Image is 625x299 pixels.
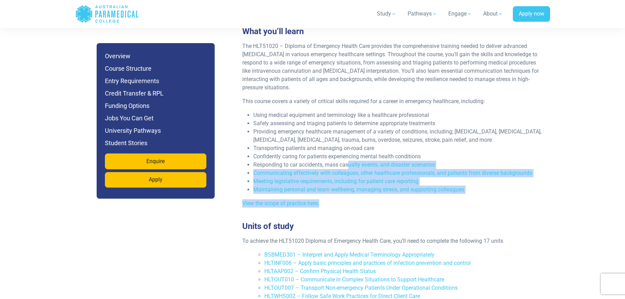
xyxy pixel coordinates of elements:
[242,237,543,245] p: To achieve the HLT51020 Diploma of Emergency Health Care, you’ll need to complete the following 1...
[242,97,543,106] p: This course covers a variety of critical skills required for a career in emergency healthcare, in...
[253,128,543,144] li: Providing emergency healthcare management of a variety of conditions, including; [MEDICAL_DATA], ...
[75,3,139,25] a: Australian Paramedical College
[253,178,418,185] span: Meeting legislative requirements, including for patient care reporting
[264,276,444,283] a: HLTOUT010 – Communicate in Complex Situations to Support Healthcare
[242,42,543,92] p: The HLT51020 – Diploma of Emergency Health Care provides the comprehensive training needed to del...
[264,268,376,275] a: HLTAAP002 – Confirm Physical Health Status
[444,4,476,23] a: Engage
[253,111,543,119] li: Using medical equipment and terminology like a healthcare professional
[238,221,547,231] h3: Units of study
[253,119,543,128] li: Safely assessing and triaging patients to determine appropriate treatments
[253,186,543,194] li: Maintaining personal and team wellbeing, managing stress, and supporting colleagues
[264,251,434,258] a: BSBMED301 – Interpret and Apply Medical Terminology Appropriately
[403,4,441,23] a: Pathways
[253,169,543,177] li: Communicating effectively with colleagues, other healthcare professionals, and patients from dive...
[253,161,543,169] li: Responding to car accidents, mass casualty events, and disaster scenarios
[253,153,421,160] span: Confidently caring for patients experiencing mental health conditions
[264,260,471,266] a: HLTINF006 – Apply basic principles and practices of infection prevention and control
[373,4,401,23] a: Study
[253,144,543,152] li: Transporting patients and managing on-road care
[242,200,319,207] a: View the scope of practice here.
[513,6,550,22] a: Apply now
[238,27,547,37] h3: What you’ll learn
[264,285,458,291] a: HLTOUT007 – Transport Non-emergency Patients Under Operational Conditions
[479,4,507,23] a: About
